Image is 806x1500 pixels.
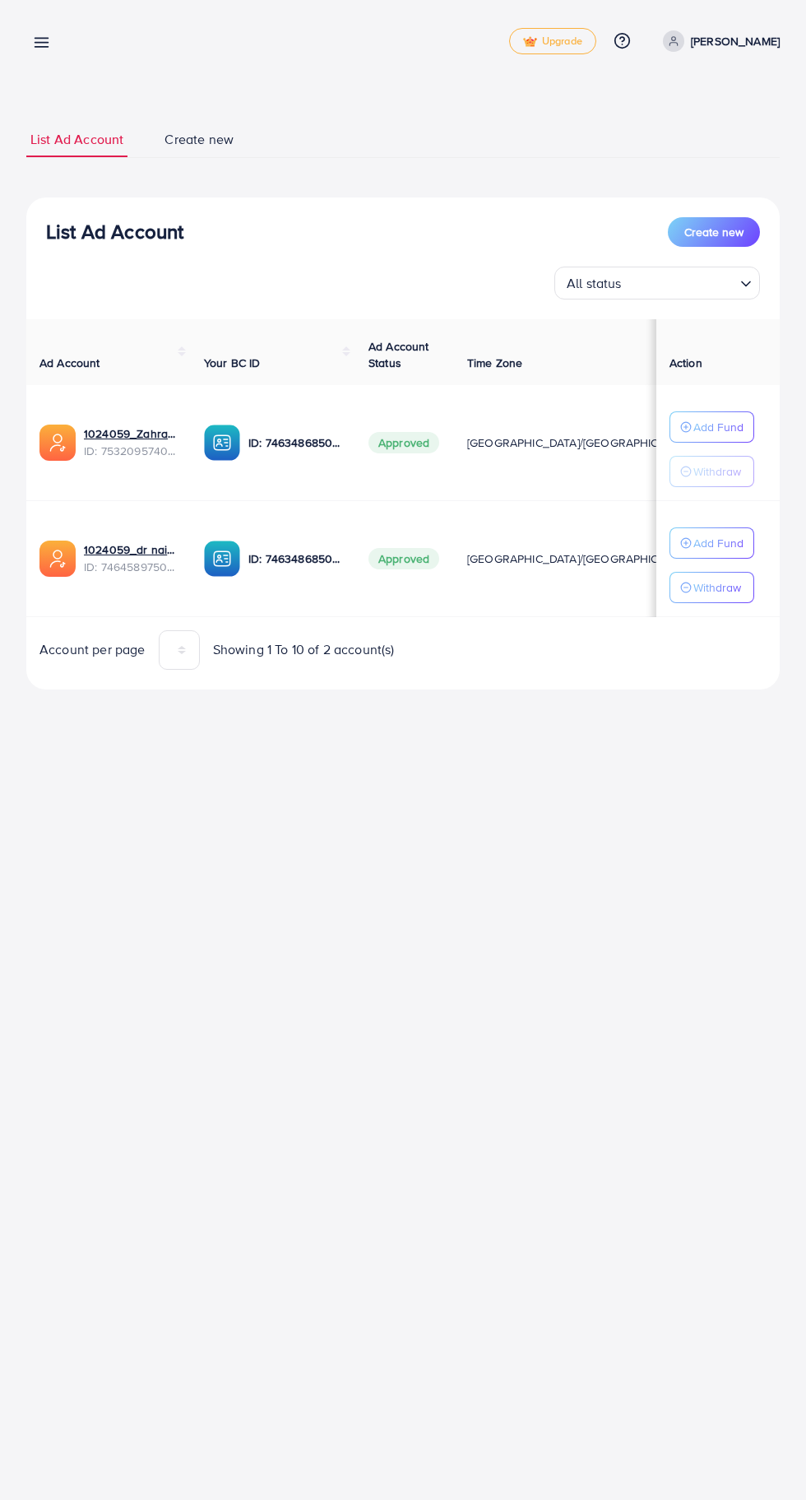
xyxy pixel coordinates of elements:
[509,28,596,54] a: tickUpgrade
[84,443,178,459] span: ID: 7532095740764553232
[627,268,734,295] input: Search for option
[669,355,702,371] span: Action
[248,549,342,569] p: ID: 7463486850397847569
[669,527,754,559] button: Add Fund
[39,355,100,371] span: Ad Account
[467,355,522,371] span: Time Zone
[204,541,240,577] img: ic-ba-acc.ded83a64.svg
[693,417,743,437] p: Add Fund
[39,425,76,461] img: ic-ads-acc.e4c84228.svg
[368,548,439,569] span: Approved
[39,541,76,577] img: ic-ads-acc.e4c84228.svg
[693,533,743,553] p: Add Fund
[84,541,178,558] a: 1024059_dr nainnn_1737985243117
[656,30,780,52] a: [PERSON_NAME]
[693,578,741,597] p: Withdraw
[554,267,760,300] div: Search for option
[693,462,741,481] p: Withdraw
[204,355,261,371] span: Your BC ID
[84,541,178,575] div: <span class='underline'>1024059_dr nainnn_1737985243117</span></br>7464589750993895425
[368,432,439,453] span: Approved
[523,35,582,48] span: Upgrade
[691,31,780,51] p: [PERSON_NAME]
[84,425,178,459] div: <span class='underline'>1024059_Zahraaa999_1753702707313</span></br>7532095740764553232
[669,411,754,443] button: Add Fund
[668,217,760,247] button: Create new
[46,220,183,244] h3: List Ad Account
[684,224,743,240] span: Create new
[84,559,178,575] span: ID: 7464589750993895425
[164,130,234,149] span: Create new
[30,130,123,149] span: List Ad Account
[467,434,696,451] span: [GEOGRAPHIC_DATA]/[GEOGRAPHIC_DATA]
[204,425,240,461] img: ic-ba-acc.ded83a64.svg
[368,338,429,371] span: Ad Account Status
[669,572,754,603] button: Withdraw
[467,550,696,567] span: [GEOGRAPHIC_DATA]/[GEOGRAPHIC_DATA]
[248,433,342,453] p: ID: 7463486850397847569
[213,640,395,659] span: Showing 1 To 10 of 2 account(s)
[39,640,146,659] span: Account per page
[84,425,178,442] a: 1024059_Zahraaa999_1753702707313
[669,456,754,487] button: Withdraw
[563,272,625,295] span: All status
[523,36,537,48] img: tick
